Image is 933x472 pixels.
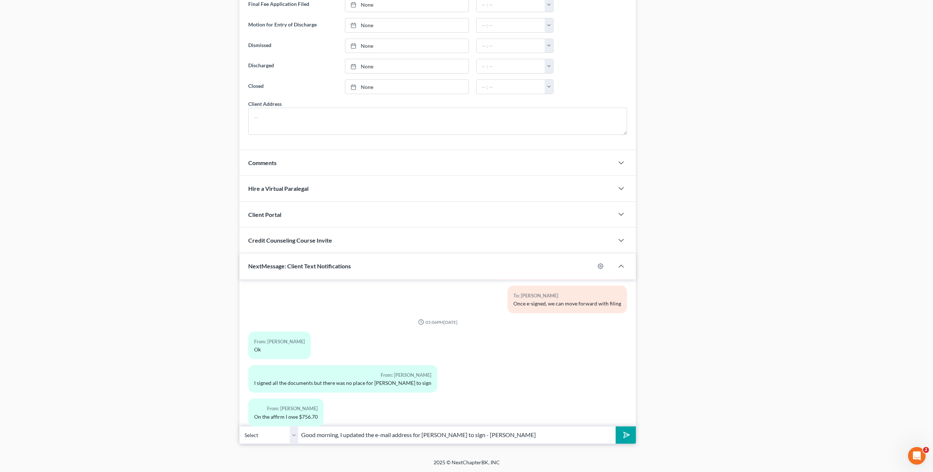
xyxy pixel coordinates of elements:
a: None [345,80,469,94]
div: Client Address [248,100,282,108]
div: Once e-signed, we can move forward with filing [513,300,621,307]
span: 2 [923,447,929,453]
a: None [345,18,469,32]
label: Discharged [245,59,341,74]
div: To: [PERSON_NAME] [513,292,621,300]
a: None [345,59,469,73]
span: Hire a Virtual Paralegal [248,185,309,192]
input: Say something... [298,426,616,444]
label: Motion for Entry of Discharge [245,18,341,33]
span: Comments [248,159,277,166]
div: 2025 © NextChapterBK, INC [257,459,676,472]
span: NextMessage: Client Text Notifications [248,262,351,269]
span: Client Portal [248,211,281,218]
a: None [345,39,469,53]
div: I signed all the documents but there was no place for [PERSON_NAME] to sign [254,379,431,387]
input: -- : -- [477,80,545,94]
div: From: [PERSON_NAME] [254,404,318,413]
div: 05:06PM[DATE] [248,319,627,325]
span: Credit Counseling Course Invite [248,237,332,244]
div: From: [PERSON_NAME] [254,371,431,379]
input: -- : -- [477,39,545,53]
iframe: Intercom live chat [908,447,926,465]
input: -- : -- [477,18,545,32]
label: Closed [245,79,341,94]
div: On the affirm I owe $756.70 [254,413,318,421]
label: Dismissed [245,39,341,53]
div: Ok [254,346,305,353]
input: -- : -- [477,59,545,73]
div: From: [PERSON_NAME] [254,337,305,346]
